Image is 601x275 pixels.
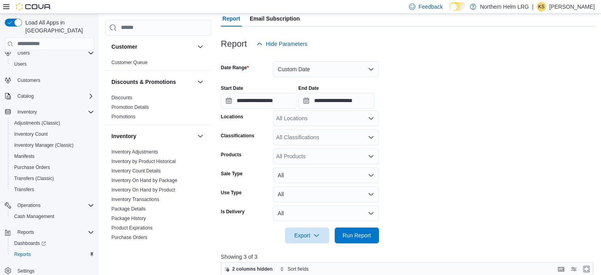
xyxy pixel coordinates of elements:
[221,85,243,91] label: Start Date
[14,240,46,247] span: Dashboards
[221,133,254,139] label: Classifications
[532,2,533,11] p: |
[111,187,175,193] span: Inventory On Hand by Product
[221,93,297,109] input: Press the down key to open a popover containing a calendar.
[221,171,243,177] label: Sale Type
[11,174,94,183] span: Transfers (Classic)
[569,264,578,274] button: Display options
[11,212,94,221] span: Cash Management
[111,225,153,231] a: Product Expirations
[298,93,374,109] input: Press the down key to open a popover containing a calendar.
[11,174,57,183] a: Transfers (Classic)
[111,215,146,222] span: Package History
[11,250,34,259] a: Reports
[14,75,94,85] span: Customers
[537,2,546,11] div: Katrina Sirota
[343,231,371,239] span: Run Report
[14,61,26,67] span: Users
[14,228,37,237] button: Reports
[14,142,73,148] span: Inventory Manager (Classic)
[111,43,194,51] button: Customer
[285,228,329,243] button: Export
[17,50,30,56] span: Users
[221,114,243,120] label: Locations
[2,47,97,59] button: Users
[17,77,40,83] span: Customers
[111,197,159,202] a: Inventory Transactions
[17,268,34,274] span: Settings
[11,59,94,69] span: Users
[222,11,240,27] span: Report
[111,114,136,119] a: Promotions
[14,186,34,193] span: Transfers
[2,106,97,118] button: Inventory
[111,168,161,174] span: Inventory Count Details
[14,164,50,171] span: Purchase Orders
[111,235,147,240] a: Purchase Orders
[538,2,544,11] span: KS
[14,131,48,137] span: Inventory Count
[2,91,97,102] button: Catalog
[221,152,241,158] label: Products
[11,250,94,259] span: Reports
[11,118,94,128] span: Adjustments (Classic)
[196,131,205,141] button: Inventory
[105,58,211,70] div: Customer
[253,36,311,52] button: Hide Parameters
[111,59,147,66] span: Customer Queue
[14,175,54,182] span: Transfers (Classic)
[111,149,158,155] a: Inventory Adjustments
[14,251,31,258] span: Reports
[14,91,94,101] span: Catalog
[22,19,94,34] span: Load All Apps in [GEOGRAPHIC_DATA]
[8,249,97,260] button: Reports
[368,134,374,140] button: Open list of options
[250,11,300,27] span: Email Subscription
[105,147,211,264] div: Inventory
[11,140,77,150] a: Inventory Manager (Classic)
[111,168,161,174] a: Inventory Count Details
[8,59,97,70] button: Users
[111,78,194,86] button: Discounts & Promotions
[449,2,466,11] input: Dark Mode
[17,202,41,209] span: Operations
[8,140,97,151] button: Inventory Manager (Classic)
[288,266,309,272] span: Sort fields
[196,77,205,87] button: Discounts & Promotions
[368,115,374,121] button: Open list of options
[11,140,94,150] span: Inventory Manager (Classic)
[14,201,94,210] span: Operations
[2,74,97,86] button: Customers
[111,159,176,164] a: Inventory by Product Historical
[111,132,194,140] button: Inventory
[111,95,132,101] a: Discounts
[273,167,379,183] button: All
[14,91,37,101] button: Catalog
[8,184,97,195] button: Transfers
[111,43,137,51] h3: Customer
[111,95,132,101] span: Discounts
[2,200,97,211] button: Operations
[273,186,379,202] button: All
[8,211,97,222] button: Cash Management
[111,60,147,65] a: Customer Queue
[11,129,94,139] span: Inventory Count
[8,118,97,129] button: Adjustments (Classic)
[11,185,94,194] span: Transfers
[16,3,51,11] img: Cova
[8,151,97,162] button: Manifests
[111,149,158,155] span: Inventory Adjustments
[111,104,149,110] a: Promotion Details
[17,93,34,99] span: Catalog
[11,163,94,172] span: Purchase Orders
[221,253,597,261] p: Showing 3 of 3
[232,266,273,272] span: 2 columns hidden
[221,209,245,215] label: Is Delivery
[196,42,205,51] button: Customer
[11,152,94,161] span: Manifests
[556,264,566,274] button: Keyboard shortcuts
[11,152,38,161] a: Manifests
[221,39,247,49] h3: Report
[14,153,34,159] span: Manifests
